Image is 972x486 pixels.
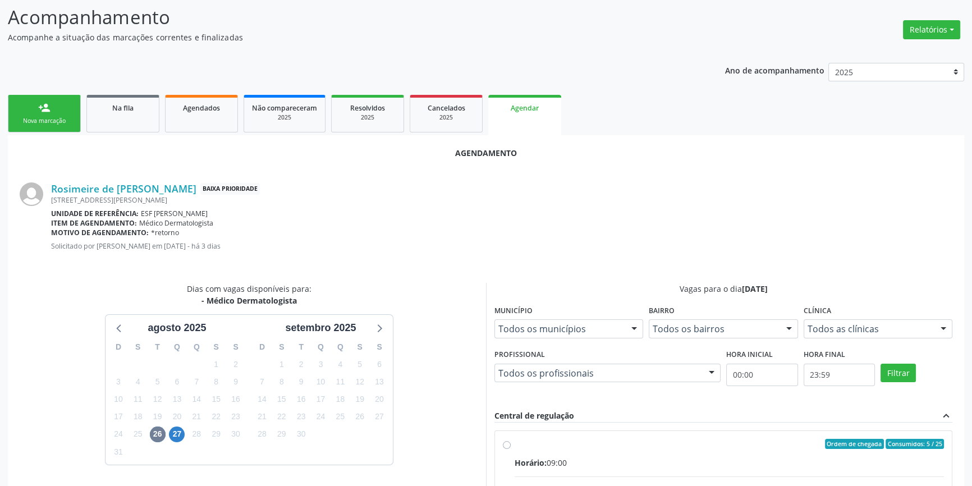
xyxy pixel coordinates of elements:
span: sábado, 27 de setembro de 2025 [372,409,387,425]
span: sábado, 13 de setembro de 2025 [372,374,387,389]
div: Q [311,338,331,356]
input: Selecione o horário [726,364,798,386]
div: Agendamento [20,147,952,159]
i: expand_less [940,410,952,422]
div: person_add [38,102,51,114]
span: Todos os bairros [653,323,774,334]
div: T [291,338,311,356]
span: terça-feira, 23 de setembro de 2025 [294,409,309,425]
span: sexta-feira, 8 de agosto de 2025 [208,374,224,389]
p: Ano de acompanhamento [725,63,824,77]
span: sábado, 2 de agosto de 2025 [228,356,244,372]
span: segunda-feira, 29 de setembro de 2025 [274,427,290,442]
span: sexta-feira, 19 de setembro de 2025 [352,392,368,407]
div: 2025 [340,113,396,122]
div: agosto 2025 [143,320,210,336]
label: Profissional [494,346,545,364]
div: Nova marcação [16,117,72,125]
span: Consumidos: 5 / 25 [886,439,944,449]
span: sábado, 20 de setembro de 2025 [372,392,387,407]
span: quinta-feira, 11 de setembro de 2025 [332,374,348,389]
div: D [109,338,129,356]
span: sexta-feira, 26 de setembro de 2025 [352,409,368,425]
span: segunda-feira, 22 de setembro de 2025 [274,409,290,425]
div: S [272,338,291,356]
span: segunda-feira, 4 de agosto de 2025 [130,374,146,389]
span: sábado, 6 de setembro de 2025 [372,356,387,372]
span: terça-feira, 12 de agosto de 2025 [150,392,166,407]
span: sexta-feira, 12 de setembro de 2025 [352,374,368,389]
div: T [148,338,167,356]
span: domingo, 14 de setembro de 2025 [254,392,270,407]
span: quinta-feira, 28 de agosto de 2025 [189,427,204,442]
b: Motivo de agendamento: [51,228,149,237]
label: Município [494,302,533,320]
button: Relatórios [903,20,960,39]
a: Rosimeire de [PERSON_NAME] [51,182,196,195]
span: quarta-feira, 13 de agosto de 2025 [169,392,185,407]
span: quarta-feira, 3 de setembro de 2025 [313,356,328,372]
span: quinta-feira, 7 de agosto de 2025 [189,374,204,389]
b: Unidade de referência: [51,209,139,218]
span: sábado, 23 de agosto de 2025 [228,409,244,425]
span: terça-feira, 30 de setembro de 2025 [294,427,309,442]
span: sexta-feira, 15 de agosto de 2025 [208,392,224,407]
span: terça-feira, 2 de setembro de 2025 [294,356,309,372]
div: Vagas para o dia [494,283,952,295]
span: quinta-feira, 14 de agosto de 2025 [189,392,204,407]
span: terça-feira, 9 de setembro de 2025 [294,374,309,389]
div: 2025 [418,113,474,122]
span: quarta-feira, 27 de agosto de 2025 [169,427,185,442]
span: segunda-feira, 25 de agosto de 2025 [130,427,146,442]
span: domingo, 7 de setembro de 2025 [254,374,270,389]
span: quarta-feira, 10 de setembro de 2025 [313,374,328,389]
p: Acompanhamento [8,3,677,31]
input: Selecione o horário [804,364,875,386]
span: *retorno [151,228,179,237]
div: 09:00 [515,457,944,469]
label: Hora inicial [726,346,773,364]
span: sábado, 16 de agosto de 2025 [228,392,244,407]
span: [DATE] [742,283,768,294]
span: Resolvidos [350,103,385,113]
span: domingo, 28 de setembro de 2025 [254,427,270,442]
span: ESF [PERSON_NAME] [141,209,208,218]
span: segunda-feira, 18 de agosto de 2025 [130,409,146,425]
span: Todos as clínicas [808,323,929,334]
span: Baixa Prioridade [200,183,260,195]
p: Solicitado por [PERSON_NAME] em [DATE] - há 3 dias [51,241,952,251]
span: segunda-feira, 1 de setembro de 2025 [274,356,290,372]
div: S [370,338,389,356]
span: Horário: [515,457,547,468]
div: [STREET_ADDRESS][PERSON_NAME] [51,195,952,205]
img: img [20,182,43,206]
span: Agendar [511,103,539,113]
div: 2025 [252,113,317,122]
span: quarta-feira, 20 de agosto de 2025 [169,409,185,425]
div: D [253,338,272,356]
span: Na fila [112,103,134,113]
span: domingo, 21 de setembro de 2025 [254,409,270,425]
span: domingo, 3 de agosto de 2025 [111,374,126,389]
div: Q [167,338,187,356]
div: setembro 2025 [281,320,360,336]
span: domingo, 24 de agosto de 2025 [111,427,126,442]
span: Todos os municípios [498,323,620,334]
span: Agendados [183,103,220,113]
div: S [350,338,370,356]
div: Q [331,338,350,356]
span: quinta-feira, 4 de setembro de 2025 [332,356,348,372]
span: sexta-feira, 29 de agosto de 2025 [208,427,224,442]
div: Q [187,338,207,356]
span: terça-feira, 26 de agosto de 2025 [150,427,166,442]
span: segunda-feira, 11 de agosto de 2025 [130,392,146,407]
span: terça-feira, 19 de agosto de 2025 [150,409,166,425]
div: S [207,338,226,356]
span: sábado, 9 de agosto de 2025 [228,374,244,389]
span: quarta-feira, 17 de setembro de 2025 [313,392,328,407]
span: sexta-feira, 1 de agosto de 2025 [208,356,224,372]
span: domingo, 10 de agosto de 2025 [111,392,126,407]
span: Todos os profissionais [498,368,698,379]
span: terça-feira, 16 de setembro de 2025 [294,392,309,407]
span: Não compareceram [252,103,317,113]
